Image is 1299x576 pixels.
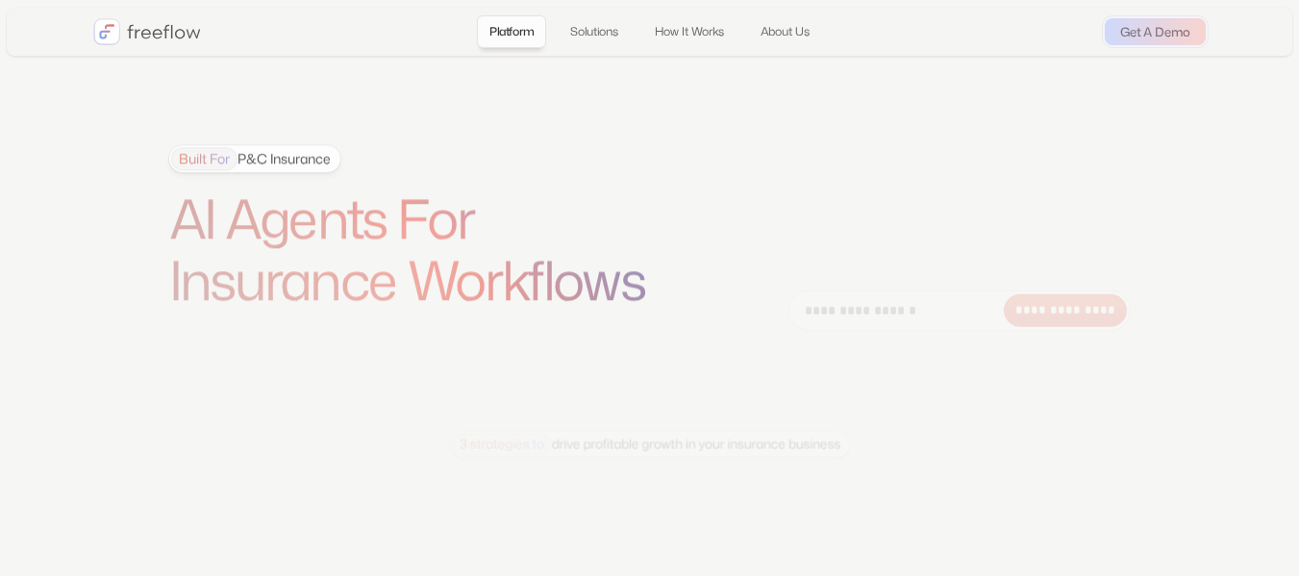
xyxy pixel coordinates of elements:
a: About Us [748,15,822,48]
span: Built For [171,147,237,170]
a: home [93,18,201,45]
div: drive profitable growth in your insurance business [452,433,840,455]
h1: AI Agents For Insurance Workflows [169,188,698,312]
a: How It Works [642,15,737,48]
span: 3 strategies to [452,433,551,455]
a: Solutions [558,15,631,48]
a: Platform [477,15,546,48]
form: Email Form [788,290,1131,331]
div: P&C Insurance [171,147,331,170]
a: Get A Demo [1105,18,1206,45]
